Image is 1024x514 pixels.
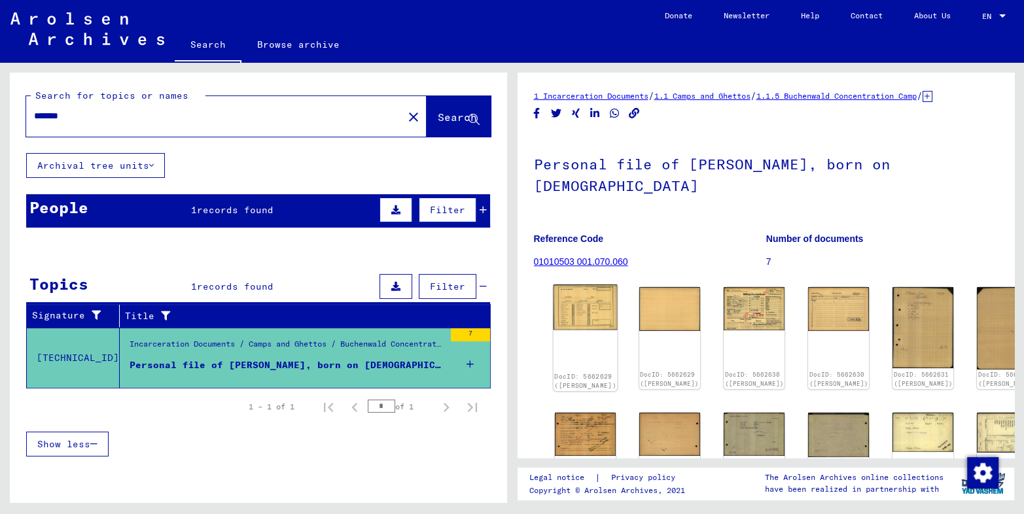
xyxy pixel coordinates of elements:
[406,109,421,125] mat-icon: close
[765,471,944,483] p: The Arolsen Archives online collections
[29,196,88,219] div: People
[569,105,583,122] button: Share on Xing
[892,287,953,368] img: 001.jpg
[26,432,109,456] button: Show less
[32,305,122,326] div: Signature
[534,233,604,244] b: Reference Code
[530,105,544,122] button: Share on Facebook
[529,485,691,496] p: Copyright © Arolsen Archives, 2021
[197,204,274,216] span: records found
[191,204,197,216] span: 1
[766,255,998,269] p: 7
[765,483,944,495] p: have been realized in partnership with
[894,371,953,387] a: DocID: 5662631 ([PERSON_NAME])
[648,90,654,101] span: /
[808,413,869,457] img: 002.jpg
[433,394,459,420] button: Next page
[639,287,700,331] img: 002.jpg
[32,309,109,322] div: Signature
[130,338,444,356] div: Incarceration Documents / Camps and Ghettos / Buchenwald Concentration Camp / Individual Document...
[982,12,997,21] span: EN
[639,413,700,456] img: 002.jpg
[249,401,294,413] div: 1 – 1 of 1
[640,371,699,387] a: DocID: 5662629 ([PERSON_NAME])
[529,471,595,485] a: Legal notice
[438,111,477,124] span: Search
[400,103,427,129] button: Clear
[917,90,923,101] span: /
[534,91,648,101] a: 1 Incarceration Documents
[654,91,750,101] a: 1.1 Camps and Ghettos
[125,305,478,326] div: Title
[342,394,368,420] button: Previous page
[724,371,783,387] a: DocID: 5662630 ([PERSON_NAME])
[529,471,691,485] div: |
[368,400,433,413] div: of 1
[26,153,165,178] button: Archival tree units
[419,274,476,299] button: Filter
[756,91,917,101] a: 1.1.5 Buchenwald Concentration Camp
[125,309,465,323] div: Title
[555,413,616,456] img: 001.jpg
[459,394,486,420] button: Last page
[419,197,476,222] button: Filter
[534,256,628,267] a: 01010503 001.070.060
[766,233,864,244] b: Number of documents
[553,284,617,330] img: 001.jpg
[430,281,465,292] span: Filter
[724,413,785,456] img: 001.jpg
[588,105,602,122] button: Share on LinkedIn
[35,90,188,101] mat-label: Search for topics or names
[427,96,491,137] button: Search
[27,328,120,388] td: [TECHNICAL_ID]
[809,371,868,387] a: DocID: 5662630 ([PERSON_NAME])
[608,105,622,122] button: Share on WhatsApp
[534,134,998,213] h1: Personal file of [PERSON_NAME], born on [DEMOGRAPHIC_DATA]
[130,358,444,372] div: Personal file of [PERSON_NAME], born on [DEMOGRAPHIC_DATA]
[241,29,355,60] a: Browse archive
[892,413,953,452] img: 001.jpg
[967,457,998,488] img: Change consent
[550,105,563,122] button: Share on Twitter
[808,287,869,331] img: 002.jpg
[315,394,342,420] button: First page
[37,438,90,450] span: Show less
[750,90,756,101] span: /
[430,204,465,216] span: Filter
[601,471,691,485] a: Privacy policy
[724,287,785,330] img: 001.jpg
[554,373,616,390] a: DocID: 5662629 ([PERSON_NAME])
[10,12,164,45] img: Arolsen_neg.svg
[627,105,641,122] button: Copy link
[175,29,241,63] a: Search
[959,467,1008,500] img: yv_logo.png
[966,456,998,488] div: Change consent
